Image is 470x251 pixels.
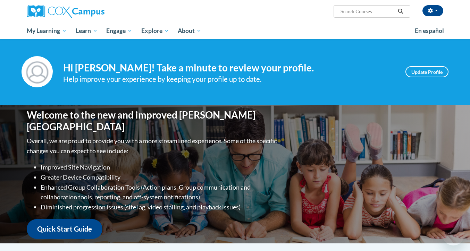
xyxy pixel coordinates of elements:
a: Cox Campus [27,5,159,18]
p: Overall, we are proud to provide you with a more streamlined experience. Some of the specific cha... [27,136,278,156]
li: Enhanced Group Collaboration Tools (Action plans, Group communication and collaboration tools, re... [41,182,278,202]
li: Improved Site Navigation [41,162,278,172]
span: Learn [76,27,98,35]
button: Search [395,7,406,16]
span: Explore [141,27,169,35]
a: Explore [137,23,174,39]
span: My Learning [27,27,67,35]
a: Engage [102,23,137,39]
a: Learn [71,23,102,39]
h4: Hi [PERSON_NAME]! Take a minute to review your profile. [63,62,395,74]
button: Account Settings [422,5,443,16]
img: Cox Campus [27,5,104,18]
span: About [178,27,201,35]
h1: Welcome to the new and improved [PERSON_NAME][GEOGRAPHIC_DATA] [27,109,278,132]
div: Main menu [16,23,454,39]
iframe: Button to launch messaging window [442,223,464,245]
span: En español [415,27,444,34]
li: Greater Device Compatibility [41,172,278,182]
a: About [174,23,206,39]
a: My Learning [22,23,71,39]
img: Profile Image [22,56,53,87]
input: Search Courses [340,7,395,16]
li: Diminished progression issues (site lag, video stalling, and playback issues) [41,202,278,212]
a: En español [410,24,448,38]
div: Help improve your experience by keeping your profile up to date. [63,73,395,85]
a: Quick Start Guide [27,219,102,239]
span: Engage [106,27,132,35]
a: Update Profile [405,66,448,77]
